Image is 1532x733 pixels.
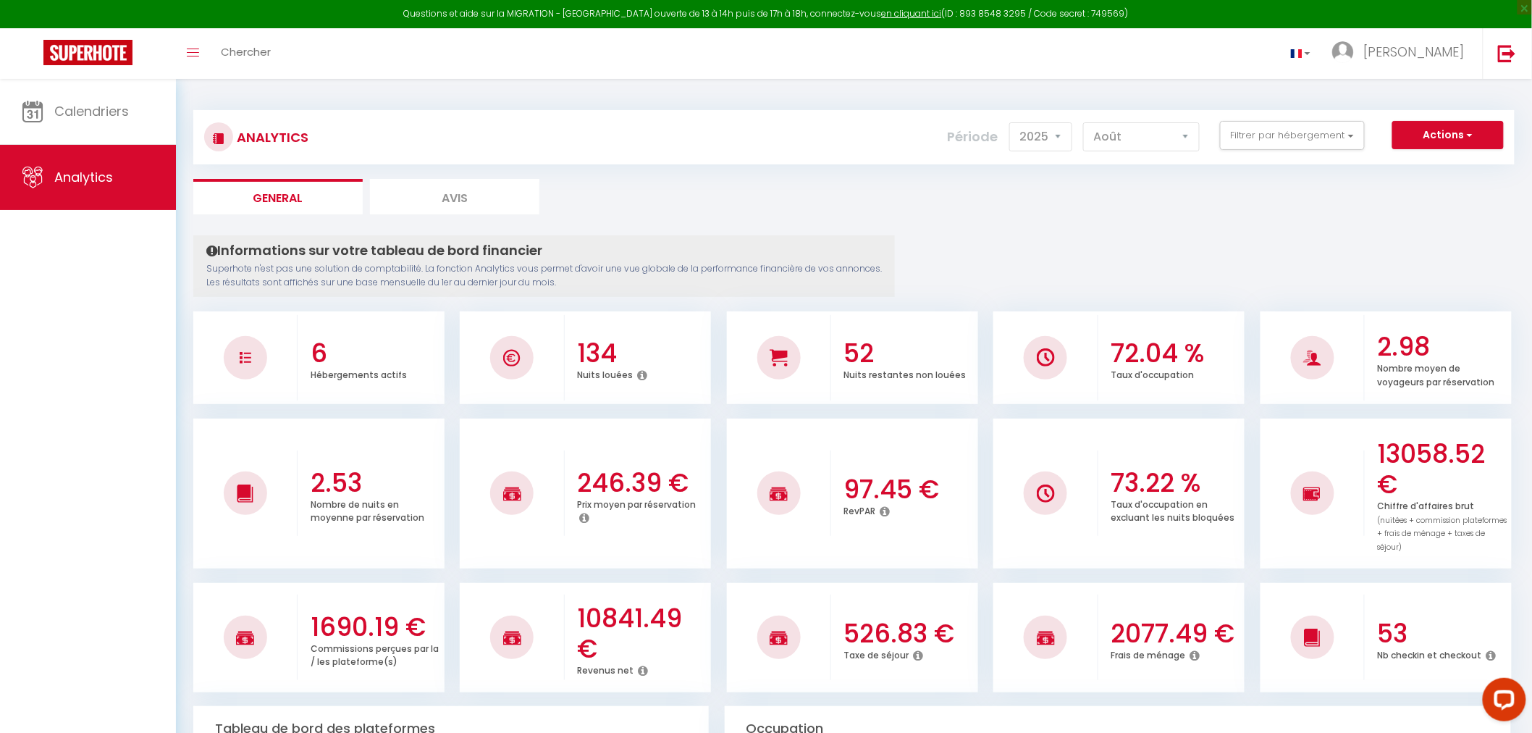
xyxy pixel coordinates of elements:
[206,262,882,290] p: Superhote n'est pas une solution de comptabilité. La fonction Analytics vous permet d'avoir une v...
[240,352,251,364] img: NO IMAGE
[1332,41,1354,63] img: ...
[311,612,441,642] h3: 1690.19 €
[1392,121,1504,150] button: Actions
[1378,439,1508,500] h3: 13058.52 €
[311,640,439,669] p: Commissions perçues par la / les plateforme(s)
[370,179,539,214] li: Avis
[844,619,975,649] h3: 526.83 €
[1111,338,1241,369] h3: 72.04 %
[1037,485,1055,503] img: NO IMAGE
[1111,619,1241,649] h3: 2077.49 €
[1378,619,1508,649] h3: 53
[844,474,975,505] h3: 97.45 €
[1303,485,1321,503] img: NO IMAGE
[577,468,707,498] h3: 246.39 €
[1111,468,1241,498] h3: 73.22 %
[1378,646,1482,661] p: Nb checkin et checkout
[1378,497,1507,553] p: Chiffre d'affaires brut
[1111,366,1194,381] p: Taux d'occupation
[1378,515,1507,553] span: (nuitées + commission plateformes + frais de ménage + taxes de séjour)
[1111,495,1234,524] p: Taux d'occupation en excluant les nuits bloquées
[311,495,424,524] p: Nombre de nuits en moyenne par réservation
[1498,44,1516,62] img: logout
[311,338,441,369] h3: 6
[844,646,909,661] p: Taxe de séjour
[1378,359,1495,388] p: Nombre moyen de voyageurs par réservation
[1363,43,1465,61] span: [PERSON_NAME]
[1220,121,1365,150] button: Filtrer par hébergement
[1321,28,1483,79] a: ... [PERSON_NAME]
[206,243,882,259] h4: Informations sur votre tableau de bord financier
[577,603,707,664] h3: 10841.49 €
[54,168,113,186] span: Analytics
[1471,672,1532,733] iframe: LiveChat chat widget
[577,495,696,511] p: Prix moyen par réservation
[210,28,282,79] a: Chercher
[948,121,998,153] label: Période
[1378,332,1508,362] h3: 2.98
[311,366,407,381] p: Hébergements actifs
[233,121,308,154] h3: Analytics
[311,468,441,498] h3: 2.53
[54,102,129,120] span: Calendriers
[1111,646,1185,661] p: Frais de ménage
[882,7,942,20] a: en cliquant ici
[577,366,633,381] p: Nuits louées
[577,338,707,369] h3: 134
[844,502,876,517] p: RevPAR
[844,366,967,381] p: Nuits restantes non louées
[43,40,132,65] img: Super Booking
[193,179,363,214] li: General
[221,44,271,59] span: Chercher
[577,661,634,677] p: Revenus net
[844,338,975,369] h3: 52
